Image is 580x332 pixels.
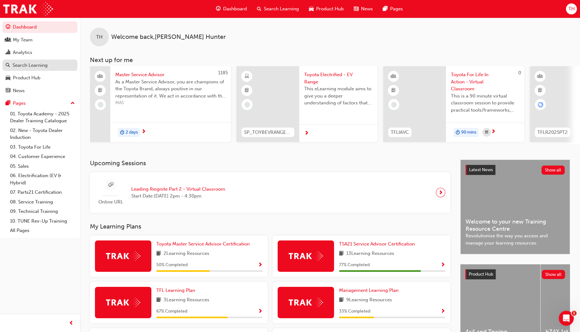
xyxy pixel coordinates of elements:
span: Show Progress [258,309,263,314]
div: My Team [13,36,33,44]
a: All Pages [8,226,77,235]
span: chart-icon [6,50,10,55]
span: Show Progress [441,262,445,268]
span: TSA21 Service Advisor Certification [339,241,415,247]
span: Show Progress [258,262,263,268]
span: 50 % Completed [156,261,188,269]
span: Dashboard [223,5,247,13]
a: 05. Sales [8,161,77,171]
a: Search Learning [3,60,77,71]
span: Welcome to your new Training Resource Centre [466,218,565,232]
span: 1 [572,311,577,316]
span: 1185 [218,70,228,76]
a: TSA21 Service Advisor Certification [339,240,417,248]
a: 04. Customer Experience [8,152,77,161]
a: Latest NewsShow all [466,165,565,175]
a: Analytics [3,47,77,58]
a: 07. Parts21 Certification [8,187,77,197]
span: calendar-icon [485,129,488,136]
span: next-icon [438,188,443,197]
span: news-icon [6,88,10,94]
span: Leading Reignite Part 2 - Virtual Classroom [131,186,225,193]
a: 01. Toyota Academy - 2025 Dealer Training Catalogue [8,109,77,126]
a: Online URLLeading Reignite Part 2 - Virtual ClassroomStart Date:[DATE] 2pm - 4:30pm [95,177,445,208]
span: TFL Learning Plan [156,287,195,293]
span: car-icon [6,75,10,81]
a: 08. Service Training [8,197,77,207]
a: Management Learning Plan [339,287,401,294]
a: search-iconSearch Learning [252,3,304,15]
h3: Upcoming Sessions [90,160,450,167]
span: News [361,5,373,13]
a: News [3,85,77,97]
span: Toyota Electrified - EV Range [304,71,373,85]
span: This eLearning module aims to give you a deeper understanding of factors that influence driving r... [304,85,373,107]
span: TH [568,5,574,13]
span: book-icon [156,250,161,258]
span: next-icon [491,129,496,135]
span: TH [96,34,102,41]
span: prev-icon [69,319,74,327]
span: Product Hub [316,5,344,13]
span: Master Service Advisor [115,71,226,78]
a: 03. Toyota For Life [8,142,77,152]
span: 33 % Completed [339,308,370,315]
span: 90 mins [461,129,476,136]
a: 10. TUNE Rev-Up Training [8,216,77,226]
span: book-icon [156,296,161,304]
h3: Next up for me [80,56,580,64]
div: Pages [13,100,26,107]
span: search-icon [6,63,10,68]
button: Pages [3,97,77,109]
a: My Team [3,34,77,46]
img: Trak [106,251,140,261]
span: booktick-icon [98,87,102,95]
span: learningRecordVerb_NONE-icon [98,102,103,108]
span: Toyota For Life In Action - Virtual Classroom [451,71,519,92]
span: TFLR2025PT2 [537,129,568,136]
span: search-icon [257,5,261,13]
span: people-icon [98,72,102,81]
span: learningResourceType_INSTRUCTOR_LED-icon [538,72,542,81]
span: TFLIAVC [391,129,409,136]
a: guage-iconDashboard [211,3,252,15]
span: 2 Learning Resources [164,250,209,258]
div: Analytics [13,49,32,56]
span: This is a 90 minute virtual classroom session to provide practical tools/frameworks, behaviours a... [451,92,519,114]
span: up-icon [71,99,75,108]
span: pages-icon [6,101,10,106]
a: Product Hub [3,72,77,84]
span: sessionType_ONLINE_URL-icon [108,181,113,189]
a: TFL Learning Plan [156,287,198,294]
a: Latest NewsShow allWelcome to your new Training Resource CentreRevolutionise the way you access a... [460,160,570,254]
span: guage-icon [6,24,10,30]
span: news-icon [354,5,358,13]
span: car-icon [309,5,314,13]
a: Dashboard [3,21,77,33]
a: 06. Electrification (EV & Hybrid) [8,171,77,187]
span: 0 [518,70,521,76]
button: Show Progress [441,261,445,269]
span: Welcome back , [PERSON_NAME] Hunter [111,34,226,41]
button: TH [566,3,577,14]
span: guage-icon [216,5,221,13]
a: Product HubShow all [465,269,565,279]
span: next-icon [141,129,146,135]
span: next-icon [304,131,309,136]
span: pages-icon [383,5,388,13]
span: 77 % Completed [339,261,370,269]
span: Start Date: [DATE] 2pm - 4:30pm [131,192,225,200]
span: Latest News [469,167,493,172]
span: 3 Learning Resources [164,296,209,304]
img: Trak [106,298,140,307]
span: As a Master Service Advisor, you are champions of the Toyota Brand, always positive in our repres... [115,78,226,100]
button: Show all [542,270,565,279]
span: learningResourceType_ELEARNING-icon [245,72,249,81]
span: Toyota Master Service Advisor Certification [156,241,250,247]
span: MAS [115,99,226,107]
a: Toyota Master Service Advisor Certification [156,240,252,248]
span: duration-icon [120,129,124,137]
span: Product Hub [469,271,493,277]
iframe: Intercom live chat [559,311,574,326]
